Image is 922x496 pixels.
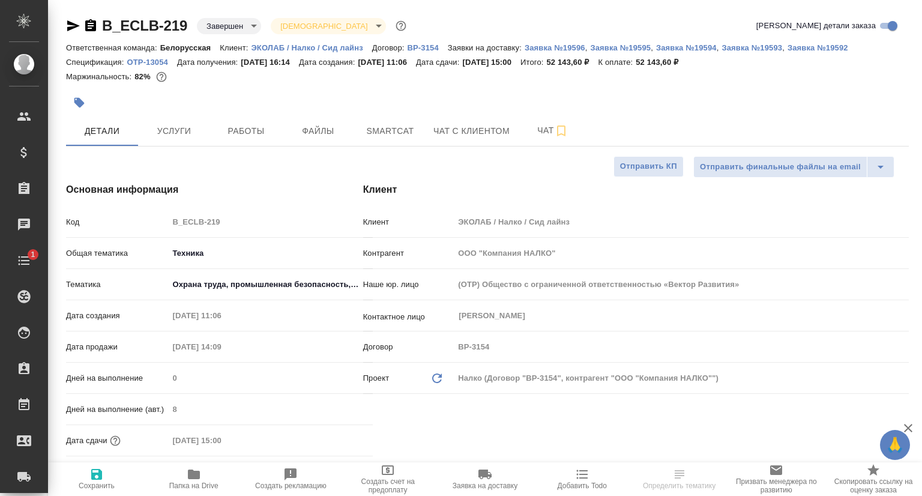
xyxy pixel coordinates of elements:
[416,58,462,67] p: Дата сдачи:
[558,482,607,490] span: Добавить Todo
[203,21,247,31] button: Завершен
[289,124,347,139] span: Файлы
[717,43,722,52] p: ,
[241,58,299,67] p: [DATE] 16:14
[169,482,218,490] span: Папка на Drive
[363,311,454,323] p: Контактное лицо
[168,213,373,231] input: Пустое поле
[66,310,168,322] p: Дата создания
[363,279,454,291] p: Наше юр. лицо
[534,462,631,496] button: Добавить Todo
[251,43,372,52] p: ЭКОЛАБ / Налко / Сид лайнз
[66,435,107,447] p: Дата сдачи
[358,58,416,67] p: [DATE] 11:06
[107,433,123,449] button: Если добавить услуги и заполнить их объемом, то дата рассчитается автоматически
[168,274,373,295] div: Охрана труда, промышленная безопасность, экология и стандартизация
[168,401,373,418] input: Пустое поле
[168,432,273,449] input: Пустое поле
[102,17,187,34] a: B_ECLB-219
[585,43,591,52] p: ,
[880,430,910,460] button: 🙏
[735,477,818,494] span: Призвать менеджера по развитию
[339,462,436,496] button: Создать счет на предоплату
[66,183,315,197] h4: Основная информация
[168,307,273,324] input: Пустое поле
[271,18,385,34] div: Завершен
[134,72,153,81] p: 82%
[598,58,636,67] p: К оплате:
[243,462,340,496] button: Создать рекламацию
[448,43,525,52] p: Заявки на доставку:
[656,42,717,54] button: Заявка №19594
[722,42,782,54] button: Заявка №19593
[255,482,327,490] span: Создать рекламацию
[651,43,656,52] p: ,
[620,160,677,174] span: Отправить КП
[66,89,92,116] button: Добавить тэг
[66,43,160,52] p: Ответственная команда:
[832,477,915,494] span: Скопировать ссылку на оценку заказа
[636,58,687,67] p: 52 143,60 ₽
[454,244,909,262] input: Пустое поле
[277,21,371,31] button: [DEMOGRAPHIC_DATA]
[66,341,168,353] p: Дата продажи
[197,18,261,34] div: Завершен
[393,18,409,34] button: Доп статусы указывают на важность/срочность заказа
[372,43,408,52] p: Договор:
[127,58,176,67] p: OTP-13054
[693,156,894,178] div: split button
[168,369,373,387] input: Пустое поле
[700,160,861,174] span: Отправить финальные файлы на email
[520,58,546,67] p: Итого:
[79,482,115,490] span: Сохранить
[525,42,585,54] button: Заявка №19596
[363,183,909,197] h4: Клиент
[177,58,241,67] p: Дата получения:
[554,124,568,138] svg: Подписаться
[525,43,585,52] p: Заявка №19596
[154,69,169,85] button: 7635.84 RUB;
[73,124,131,139] span: Детали
[454,338,909,355] input: Пустое поле
[693,156,867,178] button: Отправить финальные файлы на email
[454,276,909,293] input: Пустое поле
[782,43,788,52] p: ,
[363,341,454,353] p: Договор
[613,156,684,177] button: Отправить КП
[168,338,273,355] input: Пустое поле
[217,124,275,139] span: Работы
[346,477,429,494] span: Создать счет на предоплату
[462,58,520,67] p: [DATE] 15:00
[788,42,857,54] button: Заявка №19592
[145,462,243,496] button: Папка на Drive
[3,246,45,276] a: 1
[83,19,98,33] button: Скопировать ссылку
[547,58,598,67] p: 52 143,60 ₽
[66,279,168,291] p: Тематика
[299,58,358,67] p: Дата создания:
[885,432,905,458] span: 🙏
[363,216,454,228] p: Клиент
[524,123,582,138] span: Чат
[722,43,782,52] p: Заявка №19593
[788,43,857,52] p: Заявка №19592
[825,462,922,496] button: Скопировать ссылку на оценку заказа
[728,462,825,496] button: Призвать менеджера по развитию
[48,462,145,496] button: Сохранить
[66,72,134,81] p: Маржинальность:
[590,42,651,54] button: Заявка №19595
[220,43,251,52] p: Клиент:
[454,213,909,231] input: Пустое поле
[127,56,176,67] a: OTP-13054
[453,482,517,490] span: Заявка на доставку
[66,58,127,67] p: Спецификация:
[631,462,728,496] button: Определить тематику
[363,247,454,259] p: Контрагент
[433,124,510,139] span: Чат с клиентом
[656,43,717,52] p: Заявка №19594
[407,42,447,52] a: ВР-3154
[66,404,168,416] p: Дней на выполнение (авт.)
[66,19,80,33] button: Скопировать ссылку для ЯМессенджера
[590,43,651,52] p: Заявка №19595
[66,247,168,259] p: Общая тематика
